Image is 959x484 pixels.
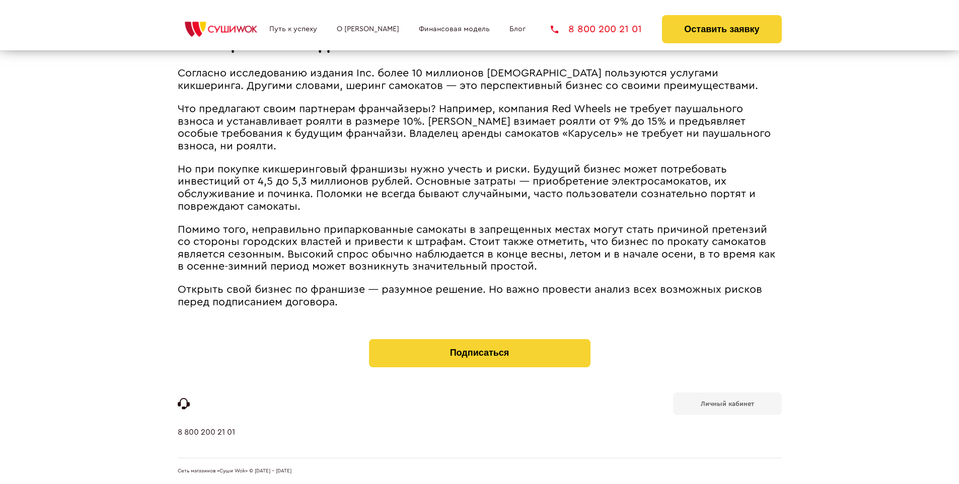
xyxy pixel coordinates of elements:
[178,224,775,272] span: Помимо того, неправильно припаркованные самокаты в запрещенных местах могут стать причиной претен...
[178,164,756,212] span: Но при покупке кикшеринговый франшизы нужно учесть и риски. Будущий бизнес может потребовать инве...
[337,25,399,33] a: О [PERSON_NAME]
[701,400,754,407] b: Личный кабинет
[662,15,781,43] button: Оставить заявку
[551,24,642,34] a: 8 800 200 21 01
[369,339,591,367] button: Подписаться
[178,468,291,474] span: Сеть магазинов «Суши Wok» © [DATE] - [DATE]
[178,68,758,91] span: Согласно исследованию издания Inc. более 10 миллионов [DEMOGRAPHIC_DATA] пользуются услугами кикш...
[178,104,771,151] span: Что предлагают своим партнерам франчайзеры? Например, компания Red Wheels не требует паушального ...
[509,25,526,33] a: Блог
[673,392,782,415] a: Личный кабинет
[568,24,642,34] span: 8 800 200 21 01
[419,25,490,33] a: Финансовая модель
[178,428,235,458] a: 8 800 200 21 01
[178,284,762,307] span: Открыть свой бизнес по франшизе ― разумное решение. Но важно провести анализ всех возможных риско...
[269,25,317,33] a: Путь к успеху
